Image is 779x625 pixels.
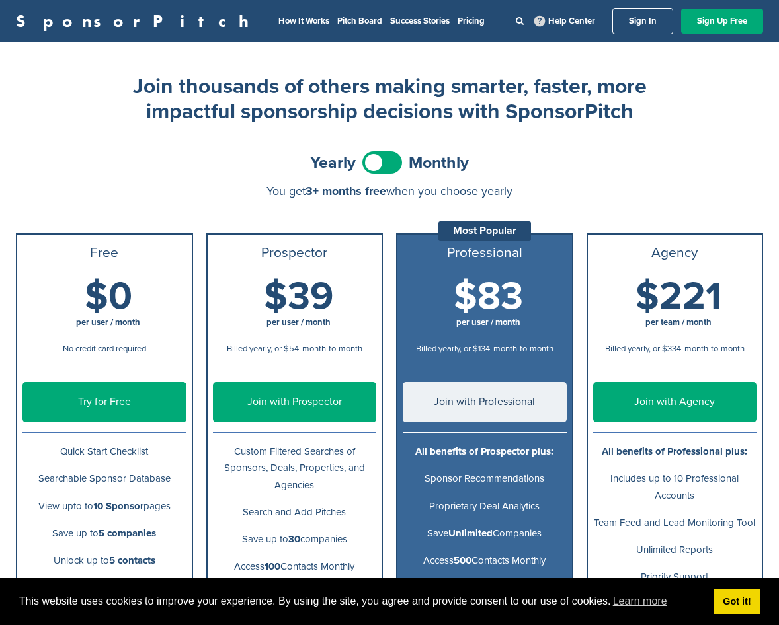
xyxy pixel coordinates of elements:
[635,274,721,320] span: $221
[213,443,377,494] p: Custom Filtered Searches of Sponsors, Deals, Properties, and Agencies
[288,533,300,545] b: 30
[403,498,567,515] p: Proprietary Deal Analytics
[645,317,712,328] span: per team / month
[403,525,567,542] p: Save Companies
[16,184,763,198] div: You get when you choose yearly
[390,16,450,26] a: Success Stories
[99,527,156,539] b: 5 companies
[612,8,673,34] a: Sign In
[76,317,140,328] span: per user / month
[409,155,469,171] span: Monthly
[593,245,757,261] h3: Agency
[403,470,567,487] p: Sponsor Recommendations
[403,382,567,422] a: Join with Professional
[456,317,520,328] span: per user / month
[593,382,757,422] a: Join with Agency
[415,445,553,457] b: All benefits of Prospector plus:
[213,504,377,521] p: Search and Add Pitches
[593,470,757,503] p: Includes up to 10 Professional Accounts
[63,344,146,354] span: No credit card required
[310,155,356,171] span: Yearly
[454,554,471,566] b: 500
[213,245,377,261] h3: Prospector
[213,558,377,575] p: Access Contacts Monthly
[337,16,382,26] a: Pitch Board
[93,500,143,512] b: 10 Sponsor
[532,13,598,29] a: Help Center
[264,274,333,320] span: $39
[493,344,553,354] span: month-to-month
[213,531,377,548] p: Save up to companies
[403,245,567,261] h3: Professional
[213,382,377,422] a: Join with Prospector
[16,13,257,30] a: SponsorPitch
[109,554,155,566] b: 5 contacts
[22,245,186,261] h3: Free
[458,16,485,26] a: Pricing
[714,589,760,615] a: dismiss cookie message
[302,344,362,354] span: month-to-month
[22,470,186,487] p: Searchable Sponsor Database
[22,498,186,515] p: View upto to pages
[438,221,531,241] div: Most Popular
[403,552,567,569] p: Access Contacts Monthly
[278,16,329,26] a: How It Works
[19,591,704,611] span: This website uses cookies to improve your experience. By using the site, you agree and provide co...
[22,552,186,569] p: Unlock up to
[448,527,493,539] b: Unlimited
[22,382,186,422] a: Try for Free
[681,9,763,34] a: Sign Up Free
[306,184,386,198] span: 3+ months free
[684,344,745,354] span: month-to-month
[454,274,523,320] span: $83
[593,569,757,585] p: Priority Support
[265,560,280,572] b: 100
[611,591,669,611] a: learn more about cookies
[605,344,681,354] span: Billed yearly, or $334
[593,542,757,558] p: Unlimited Reports
[416,344,490,354] span: Billed yearly, or $134
[85,274,132,320] span: $0
[22,443,186,460] p: Quick Start Checklist
[125,74,654,125] h2: Join thousands of others making smarter, faster, more impactful sponsorship decisions with Sponso...
[602,445,747,457] b: All benefits of Professional plus:
[22,525,186,542] p: Save up to
[227,344,299,354] span: Billed yearly, or $54
[266,317,331,328] span: per user / month
[593,515,757,531] p: Team Feed and Lead Monitoring Tool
